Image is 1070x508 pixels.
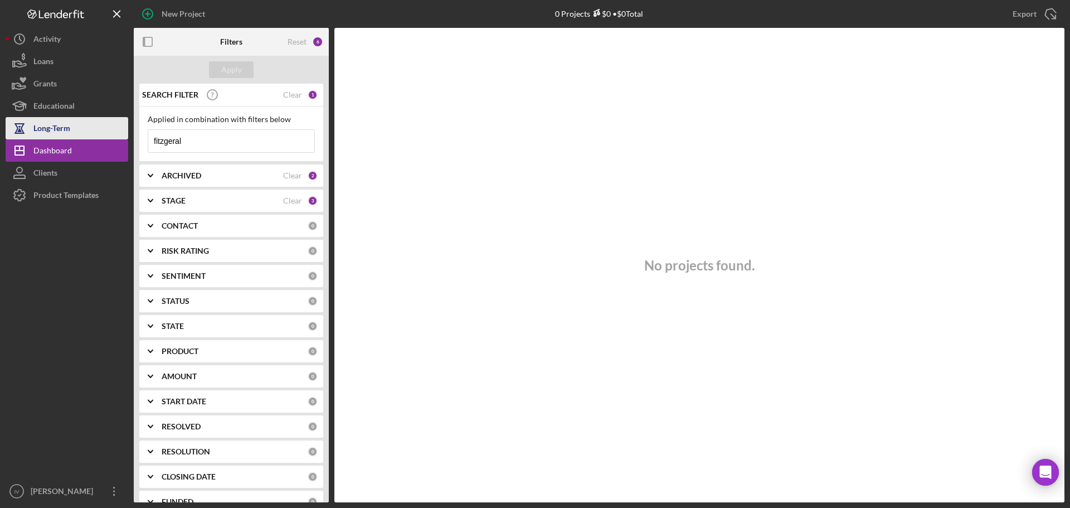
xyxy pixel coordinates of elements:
button: Activity [6,28,128,50]
div: 0 [308,296,318,306]
div: Export [1013,3,1037,25]
h3: No projects found. [644,258,755,273]
div: 6 [312,36,323,47]
b: STATE [162,322,184,331]
b: PRODUCT [162,347,198,356]
b: SENTIMENT [162,272,206,280]
div: Clear [283,196,302,205]
b: STATUS [162,297,189,306]
div: 3 [308,196,318,206]
b: RISK RATING [162,246,209,255]
div: 0 [308,221,318,231]
div: 0 [308,321,318,331]
div: 0 Projects • $0 Total [555,9,643,18]
button: Dashboard [6,139,128,162]
div: 1 [308,90,318,100]
div: Apply [221,61,242,78]
div: New Project [162,3,205,25]
div: Activity [33,28,61,53]
div: 0 [308,346,318,356]
div: 2 [308,171,318,181]
b: STAGE [162,196,186,205]
div: Loans [33,50,53,75]
div: 0 [308,447,318,457]
b: RESOLVED [162,422,201,431]
b: RESOLUTION [162,447,210,456]
div: 0 [308,271,318,281]
button: Long-Term [6,117,128,139]
b: CONTACT [162,221,198,230]
div: $0 [590,9,611,18]
div: 0 [308,422,318,432]
text: IV [14,488,20,495]
b: CLOSING DATE [162,472,216,481]
div: Clear [283,171,302,180]
div: 0 [308,497,318,507]
button: IV[PERSON_NAME] [6,480,128,502]
div: Reset [288,37,307,46]
div: Clients [33,162,57,187]
div: Open Intercom Messenger [1032,459,1059,486]
div: 0 [308,371,318,381]
b: AMOUNT [162,372,197,381]
div: Applied in combination with filters below [148,115,315,124]
button: New Project [134,3,216,25]
div: Clear [283,90,302,99]
b: SEARCH FILTER [142,90,198,99]
div: Product Templates [33,184,99,209]
div: Educational [33,95,75,120]
b: START DATE [162,397,206,406]
div: Dashboard [33,139,72,165]
b: ARCHIVED [162,171,201,180]
button: Clients [6,162,128,184]
button: Grants [6,72,128,95]
div: [PERSON_NAME] [28,480,100,505]
b: Filters [220,37,242,46]
div: Long-Term [33,117,70,142]
div: 0 [308,472,318,482]
button: Product Templates [6,184,128,206]
div: 0 [308,396,318,407]
button: Educational [6,95,128,117]
button: Loans [6,50,128,72]
div: Grants [33,72,57,98]
button: Export [1001,3,1064,25]
b: FUNDED [162,497,193,506]
button: Apply [209,61,254,78]
div: 0 [308,246,318,256]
